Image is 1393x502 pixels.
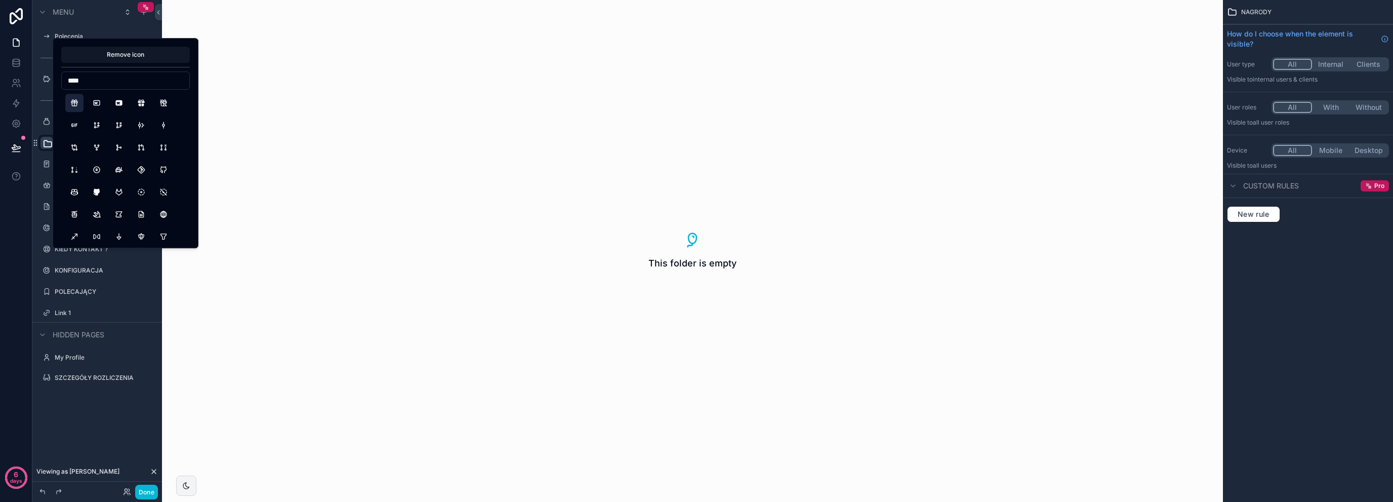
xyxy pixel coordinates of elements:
button: BrandGit [132,161,150,179]
button: GitCherryPick [132,116,150,134]
button: With [1312,102,1350,113]
span: This folder is empty [648,256,736,271]
button: Registered [88,161,106,179]
p: days [10,474,22,488]
label: Device [1227,146,1267,155]
button: Gift [65,94,84,112]
button: FileDigit [132,205,150,223]
span: NAGRODY [1241,8,1272,16]
button: GitPullRequestClosed [154,138,173,157]
p: Visible to [1227,119,1389,127]
span: all users [1253,162,1277,169]
span: Menu [53,7,74,17]
button: AerialLift [65,205,84,223]
label: Polecenia [55,32,154,41]
p: Visible to [1227,162,1389,170]
span: Pro [1374,182,1384,190]
label: Link 1 [55,309,154,317]
button: GitCommit [154,116,173,134]
button: GiftCard [88,94,106,112]
button: New rule [1227,206,1280,222]
button: GitPullRequest [132,138,150,157]
button: BrandSwift [88,205,106,223]
span: Custom rules [1243,181,1299,191]
button: GitBranch [88,116,106,134]
span: Internal users & clients [1253,75,1318,83]
button: Remove icon [61,47,190,63]
button: BrandZwift [110,205,128,223]
label: SZCZEGÓŁY ROZLICZENIA [55,374,154,382]
button: TiltShiftOff [154,183,173,201]
button: Internal [1312,59,1350,70]
span: How do I choose when the element is visible? [1227,29,1377,49]
button: GiftFilled [132,94,150,112]
button: GiftOff [154,94,173,112]
button: GitPullRequestDraft [65,161,84,179]
button: BrandDolbyDigital [88,227,106,246]
button: BrandGitlab [110,183,128,201]
button: Gif [65,116,84,134]
label: User type [1227,60,1267,68]
button: Without [1349,102,1387,113]
span: Hidden pages [53,330,104,340]
label: KONFIGURACJA [55,266,154,275]
button: AirTrafficControl [132,227,150,246]
label: User roles [1227,103,1267,111]
button: CircuitGroundDigital [110,227,128,246]
button: Filter [154,227,173,246]
button: Done [135,485,158,499]
a: How do I choose when the element is visible? [1227,29,1389,49]
button: Mobile [1312,145,1350,156]
span: All user roles [1253,119,1289,126]
button: WorldLongitude [154,205,173,223]
button: All [1273,59,1312,70]
span: New rule [1234,210,1274,219]
button: GitCompare [65,138,84,157]
label: KIEDY KONTAKT ? [55,245,154,253]
button: BrandGithubCopilot [65,183,84,201]
p: Visible to [1227,75,1389,84]
label: My Profile [55,354,154,362]
button: TiltShift [132,183,150,201]
label: POLECAJĄCY [55,288,154,296]
button: Clients [1349,59,1387,70]
button: GitBranchDeleted [110,116,128,134]
button: BrandGithub [154,161,173,179]
button: GitFork [88,138,106,157]
p: 6 [14,470,18,480]
button: All [1273,102,1312,113]
button: Desktop [1349,145,1387,156]
button: Forklift [110,161,128,179]
span: Viewing as [PERSON_NAME] [36,468,119,476]
button: BrandGithubFilled [88,183,106,201]
button: ZodiacSagittarius [65,227,84,246]
button: GitMerge [110,138,128,157]
button: GiftCardFilled [110,94,128,112]
button: All [1273,145,1312,156]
